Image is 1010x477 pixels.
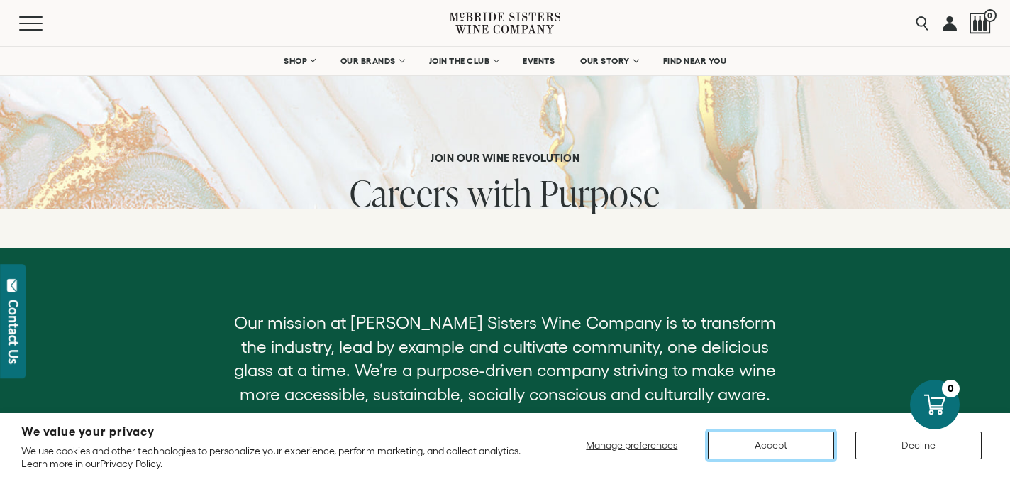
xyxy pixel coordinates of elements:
[942,380,960,397] div: 0
[429,56,490,66] span: JOIN THE CLUB
[331,47,413,75] a: OUR BRANDS
[984,9,997,22] span: 0
[19,16,70,31] button: Mobile Menu Trigger
[523,56,555,66] span: EVENTS
[708,432,834,459] button: Accept
[571,47,647,75] a: OUR STORY
[514,47,564,75] a: EVENTS
[586,439,677,451] span: Manage preferences
[6,300,21,364] div: Contact Us
[654,47,736,75] a: FIND NEAR YOU
[340,56,396,66] span: OUR BRANDS
[420,47,507,75] a: JOIN THE CLUB
[350,168,460,217] span: Careers
[274,47,324,75] a: SHOP
[21,444,529,470] p: We use cookies and other technologies to personalize your experience, perform marketing, and coll...
[580,56,630,66] span: OUR STORY
[663,56,727,66] span: FIND NEAR YOU
[467,168,532,217] span: with
[350,152,660,165] h6: Join our Wine Revolution
[855,432,982,459] button: Decline
[21,426,529,438] h2: We value your privacy
[100,458,162,469] a: Privacy Policy.
[284,56,308,66] span: SHOP
[540,168,660,217] span: Purpose
[577,432,687,459] button: Manage preferences
[223,311,787,406] p: Our mission at [PERSON_NAME] Sisters Wine Company is to transform the industry, lead by example a...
